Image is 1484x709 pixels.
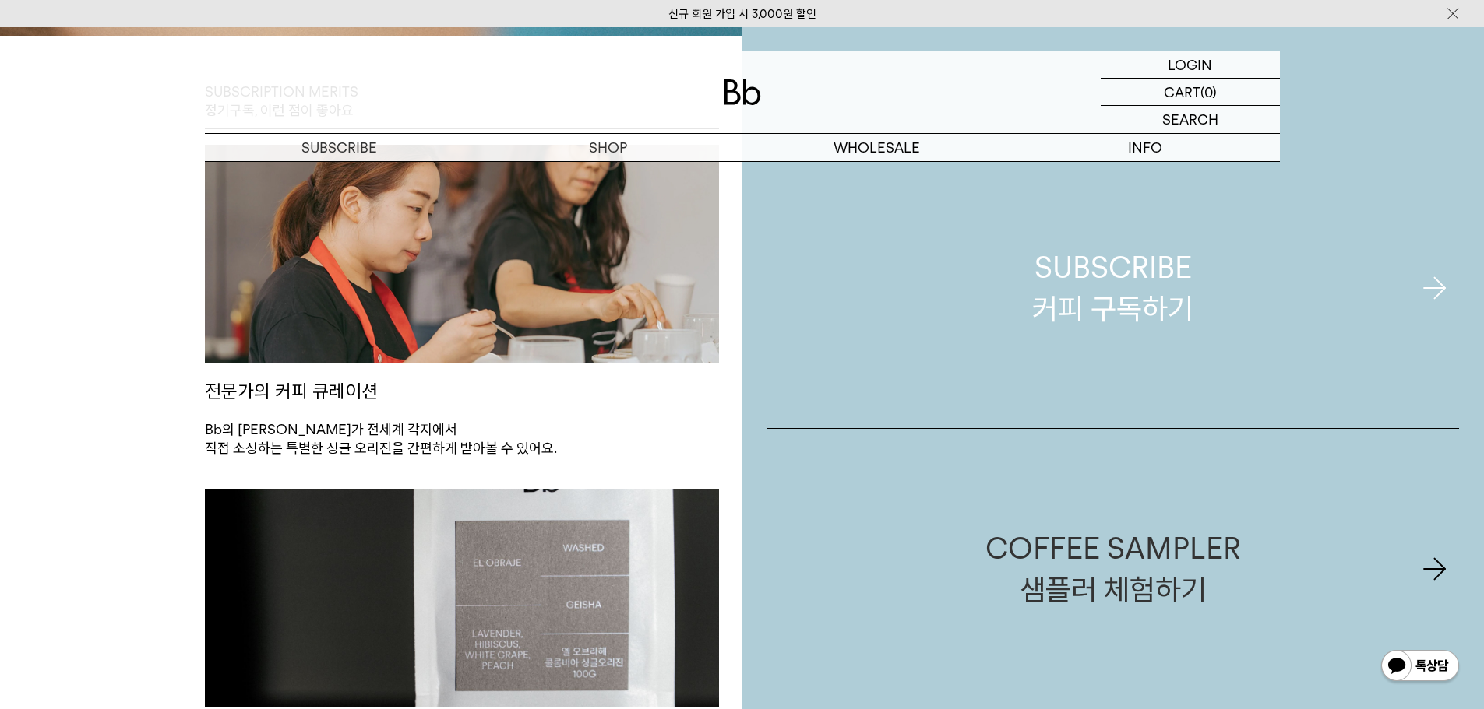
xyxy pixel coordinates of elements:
p: (0) [1200,79,1217,105]
div: COFFEE SAMPLER 샘플러 체험하기 [985,528,1241,610]
p: SEARCH [1162,106,1218,133]
a: SHOP [474,134,742,161]
img: 더 가까운 커피 가이드 [205,489,719,707]
p: WHOLESALE [742,134,1011,161]
a: 신규 회원 가입 시 3,000원 할인 [668,7,816,21]
img: 로고 [724,79,761,105]
p: Bb의 [PERSON_NAME]가 전세계 각지에서 직접 소싱하는 특별한 싱글 오리진을 간편하게 받아볼 수 있어요. [205,420,719,458]
p: LOGIN [1168,51,1212,78]
p: CART [1164,79,1200,105]
a: SUBSCRIBE커피 구독하기 [767,148,1460,428]
p: 전문가의 커피 큐레이션 [205,363,719,420]
a: LOGIN [1101,51,1280,79]
div: SUBSCRIBE 커피 구독하기 [1032,247,1193,329]
p: INFO [1011,134,1280,161]
a: CART (0) [1101,79,1280,106]
a: SUBSCRIBE [205,134,474,161]
img: 전문가의 커피 큐레이션 [205,145,719,363]
img: 카카오톡 채널 1:1 채팅 버튼 [1380,648,1461,686]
